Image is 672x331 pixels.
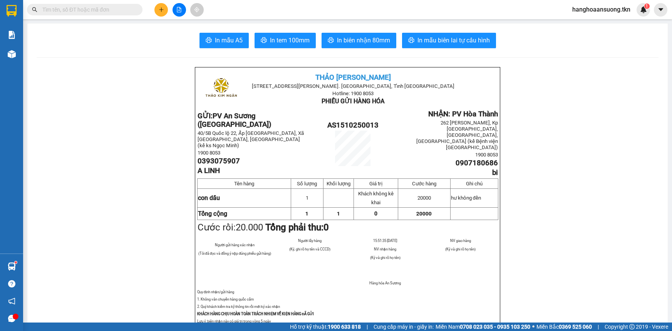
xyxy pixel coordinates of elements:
[640,6,647,13] img: icon-new-feature
[197,312,314,316] strong: KHÁCH HÀNG CHỊU HOÀN TOÀN TRÁCH NHIỆM VỀ KIỆN HÀNG ĐÃ GỬI
[369,181,382,187] span: Giá trị
[42,5,133,14] input: Tìm tên, số ĐT hoặc mã đơn
[154,3,168,17] button: plus
[8,262,16,271] img: warehouse-icon
[369,281,401,285] span: Hàng hóa An Sương
[417,35,490,45] span: In mẫu biên lai tự cấu hình
[8,31,16,39] img: solution-icon
[197,304,280,309] span: 2. Quý khách kiểm tra kỹ thông tin rồi mới ký xác nhận
[206,37,212,44] span: printer
[373,239,397,243] span: 15:51:35 [DATE]
[645,3,648,9] span: 1
[492,168,498,177] span: bi
[417,195,431,201] span: 20000
[456,159,498,167] span: 0907180686
[290,323,361,331] span: Hỗ trợ kỹ thuật:
[176,7,182,12] span: file-add
[370,255,401,260] span: (Ký và ghi rõ họ tên)
[306,195,308,201] span: 1
[315,73,391,82] span: THẢO [PERSON_NAME]
[566,5,637,14] span: hanghoaansuong.tkn
[202,70,240,108] img: logo
[215,243,255,247] span: Người gửi hàng xác nhận
[475,152,498,158] span: 1900 8053
[358,191,394,205] span: Khách không kê khai
[198,194,220,202] span: con dấu
[198,222,329,233] span: Cước rồi:
[374,210,377,217] span: 0
[332,91,374,96] span: Hotline: 1900 8053
[32,7,37,12] span: search
[261,37,267,44] span: printer
[289,247,330,251] span: (Ký, ghi rõ họ tên và CCCD)
[197,290,234,294] span: Quy định nhận/gửi hàng
[265,222,329,233] strong: Tổng phải thu:
[337,35,390,45] span: In biên nhận 80mm
[460,324,530,330] strong: 0708 023 035 - 0935 103 250
[402,33,496,48] button: printerIn mẫu biên lai tự cấu hình
[198,130,304,148] span: 40/5B Quốc lộ 22, Ấp [GEOGRAPHIC_DATA], Xã [GEOGRAPHIC_DATA], [GEOGRAPHIC_DATA] (kế ks Ngọc Minh)
[198,112,271,129] span: PV An Sương ([GEOGRAPHIC_DATA])
[412,181,436,187] span: Cước hàng
[644,3,650,9] sup: 1
[416,120,498,150] span: 262 [PERSON_NAME], Kp [GEOGRAPHIC_DATA], [GEOGRAPHIC_DATA], [GEOGRAPHIC_DATA] (kế Bệnh viện [GEOG...
[328,37,334,44] span: printer
[8,50,16,58] img: warehouse-icon
[536,323,592,331] span: Miền Bắc
[322,97,385,105] span: PHIẾU GỬI HÀNG HÓA
[323,222,329,233] span: 0
[8,280,15,287] span: question-circle
[198,112,271,129] strong: GỬI:
[532,325,535,328] span: ⚪️
[198,210,227,217] strong: Tổng cộng
[322,33,396,48] button: printerIn biên nhận 80mm
[445,247,476,251] span: (Ký và ghi rõ họ tên)
[657,6,664,13] span: caret-down
[198,166,220,175] span: A LINH
[255,33,316,48] button: printerIn tem 100mm
[374,247,396,251] span: NV nhận hàng
[436,323,530,331] span: Miền Nam
[8,297,15,305] span: notification
[8,315,15,322] span: message
[328,324,361,330] strong: 1900 633 818
[194,7,199,12] span: aim
[408,37,414,44] span: printer
[198,157,240,165] span: 0393075907
[327,181,350,187] span: Khối lượng
[654,3,667,17] button: caret-down
[252,83,454,89] span: [STREET_ADDRESS][PERSON_NAME]. [GEOGRAPHIC_DATA], Tỉnh [GEOGRAPHIC_DATA]
[197,319,271,323] span: Lưu ý: biên nhận này có giá trị trong vòng 5 ngày
[270,35,310,45] span: In tem 100mm
[337,211,340,217] span: 1
[234,181,254,187] span: Tên hàng
[198,251,271,255] span: (Tôi đã đọc và đồng ý nộp đúng phiếu gửi hàng)
[236,222,263,233] span: 20.000
[297,181,317,187] span: Số lượng
[198,150,220,156] span: 1900 8053
[450,239,471,243] span: NV giao hàng
[305,211,308,217] span: 1
[190,3,204,17] button: aim
[215,35,243,45] span: In mẫu A5
[173,3,186,17] button: file-add
[451,195,481,201] span: hư không đền
[598,323,599,331] span: |
[159,7,164,12] span: plus
[428,110,498,118] span: NHẬN: PV Hòa Thành
[416,211,432,217] span: 20000
[367,323,368,331] span: |
[15,261,17,264] sup: 1
[199,33,249,48] button: printerIn mẫu A5
[559,324,592,330] strong: 0369 525 060
[629,324,635,329] span: copyright
[374,323,434,331] span: Cung cấp máy in - giấy in:
[327,121,379,129] span: AS1510250013
[7,5,17,17] img: logo-vxr
[197,297,254,301] span: 1. Không vân chuyển hàng quốc cấm
[298,239,322,243] span: Người lấy hàng
[466,181,483,187] span: Ghi chú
